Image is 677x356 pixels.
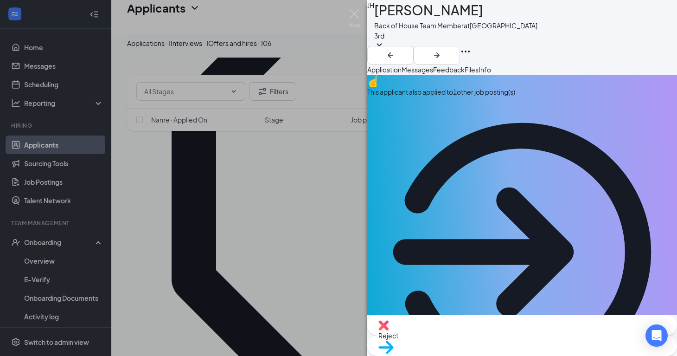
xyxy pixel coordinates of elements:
[385,50,396,61] svg: ArrowLeftNew
[460,46,471,57] svg: Ellipses
[367,65,402,74] span: Application
[374,41,384,51] svg: Cross
[374,20,537,31] div: Back of House Team Member at [GEOGRAPHIC_DATA]
[378,330,666,341] span: Reject
[374,32,384,40] span: 3rd
[414,46,460,65] button: ArrowRight
[367,46,414,65] button: ArrowLeftNew
[433,65,465,74] span: Feedback
[402,65,433,74] span: Messages
[367,87,677,97] div: This applicant also applied to 1 other job posting(s)
[465,65,479,74] span: Files
[479,65,491,74] span: Info
[431,50,442,61] svg: ArrowRight
[645,324,668,347] div: Open Intercom Messenger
